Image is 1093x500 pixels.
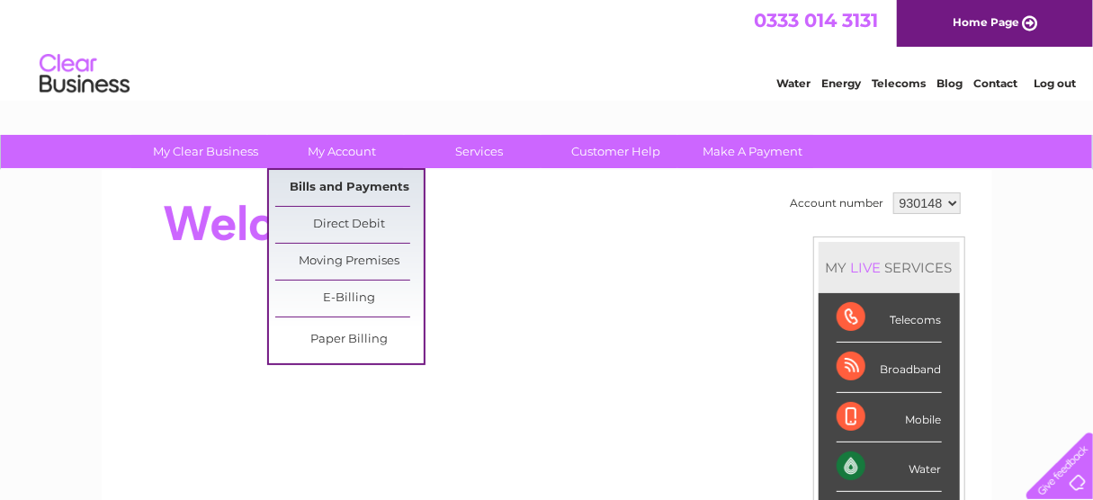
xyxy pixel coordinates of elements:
a: Make A Payment [678,135,827,168]
a: Contact [973,76,1017,90]
a: My Clear Business [131,135,280,168]
div: Telecoms [837,293,942,343]
div: Mobile [837,393,942,442]
div: LIVE [847,259,885,276]
a: Direct Debit [275,207,424,243]
a: My Account [268,135,417,168]
div: Water [837,442,942,492]
a: Water [776,76,811,90]
a: Telecoms [872,76,926,90]
div: MY SERVICES [819,242,960,293]
a: Bills and Payments [275,170,424,206]
a: Log out [1034,76,1076,90]
img: logo.png [39,47,130,102]
td: Account number [786,188,889,219]
div: Broadband [837,343,942,392]
a: Customer Help [542,135,690,168]
a: Energy [821,76,861,90]
a: Paper Billing [275,322,424,358]
a: E-Billing [275,281,424,317]
div: Clear Business is a trading name of Verastar Limited (registered in [GEOGRAPHIC_DATA] No. 3667643... [122,10,972,87]
a: Services [405,135,553,168]
a: Moving Premises [275,244,424,280]
a: 0333 014 3131 [754,9,878,31]
a: Blog [936,76,963,90]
